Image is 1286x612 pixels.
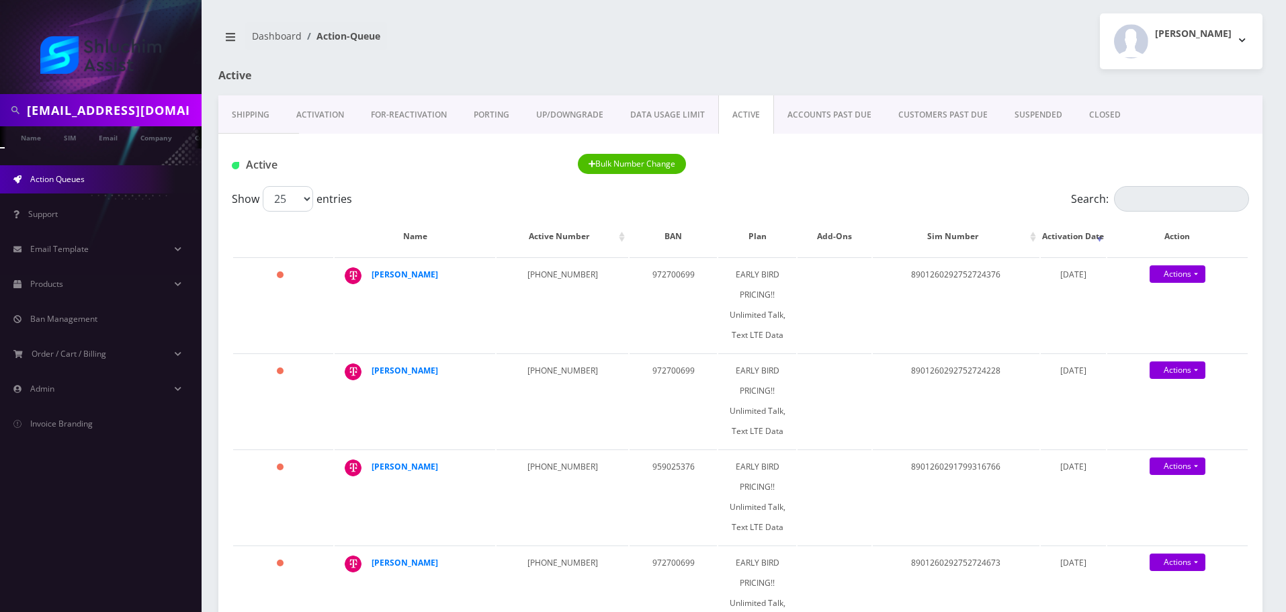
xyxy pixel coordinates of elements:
[873,217,1039,256] th: Sim Number: activate to sort column ascending
[30,313,97,324] span: Ban Management
[232,159,558,171] h1: Active
[218,95,283,134] a: Shipping
[218,22,730,60] nav: breadcrumb
[1155,28,1232,40] h2: [PERSON_NAME]
[1107,217,1248,256] th: Action
[497,449,628,544] td: [PHONE_NUMBER]
[885,95,1001,134] a: CUSTOMERS PAST DUE
[718,353,796,448] td: EARLY BIRD PRICING!! Unlimited Talk, Text LTE Data
[630,449,717,544] td: 959025376
[1150,361,1205,379] a: Actions
[718,449,796,544] td: EARLY BIRD PRICING!! Unlimited Talk, Text LTE Data
[372,461,438,472] a: [PERSON_NAME]
[578,154,687,174] button: Bulk Number Change
[252,30,302,42] a: Dashboard
[335,217,495,256] th: Name
[302,29,380,43] li: Action-Queue
[1150,554,1205,571] a: Actions
[1150,457,1205,475] a: Actions
[30,278,63,290] span: Products
[1060,365,1086,376] span: [DATE]
[40,36,161,74] img: Shluchim Assist
[497,217,628,256] th: Active Number: activate to sort column ascending
[232,162,239,169] img: Active
[1100,13,1262,69] button: [PERSON_NAME]
[263,186,313,212] select: Showentries
[630,353,717,448] td: 972700699
[14,126,48,147] a: Name
[1060,461,1086,472] span: [DATE]
[218,69,553,82] h1: Active
[30,173,85,185] span: Action Queues
[718,257,796,352] td: EARLY BIRD PRICING!! Unlimited Talk, Text LTE Data
[460,95,523,134] a: PORTING
[372,557,438,568] a: [PERSON_NAME]
[873,353,1039,448] td: 8901260292752724228
[1001,95,1076,134] a: SUSPENDED
[718,217,796,256] th: Plan
[497,353,628,448] td: [PHONE_NUMBER]
[92,126,124,147] a: Email
[1071,186,1249,212] label: Search:
[357,95,460,134] a: FOR-REActivation
[1060,269,1086,280] span: [DATE]
[798,217,871,256] th: Add-Ons
[774,95,885,134] a: ACCOUNTS PAST DUE
[1060,557,1086,568] span: [DATE]
[28,208,58,220] span: Support
[718,95,774,134] a: ACTIVE
[372,365,438,376] a: [PERSON_NAME]
[372,269,438,280] a: [PERSON_NAME]
[873,257,1039,352] td: 8901260292752724376
[1041,217,1106,256] th: Activation Date: activate to sort column ascending
[497,257,628,352] td: [PHONE_NUMBER]
[27,97,198,123] input: Search in Company
[134,126,179,147] a: Company
[873,449,1039,544] td: 8901260291799316766
[617,95,718,134] a: DATA USAGE LIMIT
[232,186,352,212] label: Show entries
[1076,95,1134,134] a: CLOSED
[283,95,357,134] a: Activation
[630,257,717,352] td: 972700699
[30,418,93,429] span: Invoice Branding
[32,348,106,359] span: Order / Cart / Billing
[1150,265,1205,283] a: Actions
[57,126,83,147] a: SIM
[30,383,54,394] span: Admin
[630,217,717,256] th: BAN
[1114,186,1249,212] input: Search:
[523,95,617,134] a: UP/DOWNGRADE
[30,243,89,255] span: Email Template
